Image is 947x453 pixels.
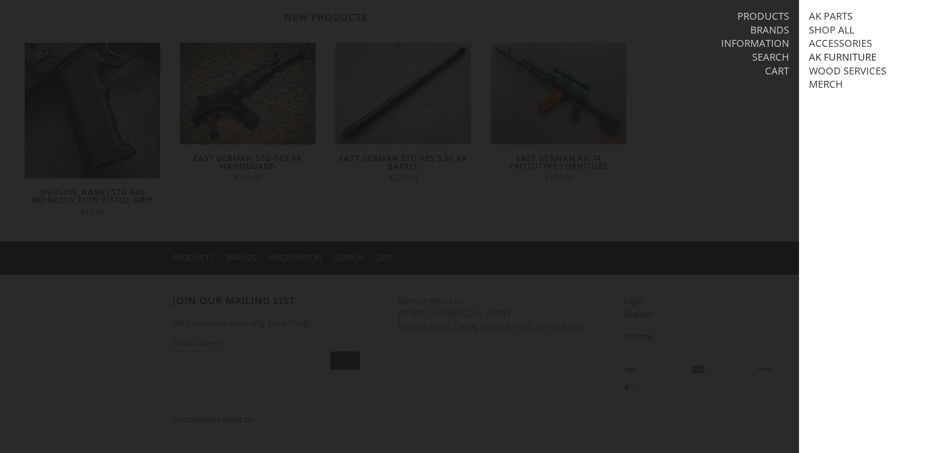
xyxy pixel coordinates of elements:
[750,24,789,36] a: Brands
[752,51,789,64] a: Search
[809,37,872,50] a: Accessories
[809,78,843,91] a: Merch
[765,65,789,77] a: Cart
[809,24,854,36] a: Shop All
[809,51,876,64] a: AK Furniture
[809,65,886,77] a: Wood Services
[809,10,853,23] a: AK Parts
[721,37,789,50] a: Information
[737,10,789,23] a: Products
